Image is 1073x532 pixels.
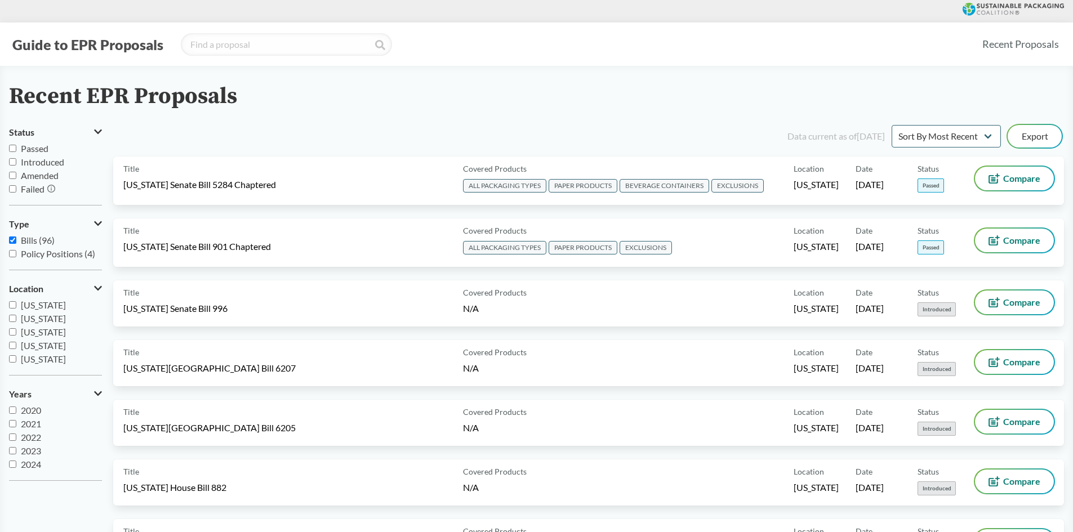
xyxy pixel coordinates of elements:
span: Compare [1003,236,1040,245]
span: [US_STATE][GEOGRAPHIC_DATA] Bill 6207 [123,362,296,374]
input: 2023 [9,447,16,454]
span: Compare [1003,417,1040,426]
span: 2024 [21,459,41,470]
span: [US_STATE] [794,178,839,191]
span: Date [856,346,872,358]
span: Covered Products [463,346,527,358]
span: [US_STATE] [21,340,66,351]
span: Status [9,127,34,137]
span: [DATE] [856,362,884,374]
span: [US_STATE] [21,327,66,337]
span: Compare [1003,298,1040,307]
span: Covered Products [463,225,527,236]
span: Covered Products [463,406,527,418]
span: Covered Products [463,163,527,175]
input: Find a proposal [181,33,392,56]
span: Location [794,225,824,236]
span: Amended [21,170,59,181]
input: Policy Positions (4) [9,250,16,257]
span: [US_STATE] [794,481,839,494]
span: [US_STATE] Senate Bill 5284 Chaptered [123,178,276,191]
button: Compare [975,229,1054,252]
input: [US_STATE] [9,342,16,349]
span: [US_STATE] [794,240,839,253]
input: [US_STATE] [9,328,16,336]
span: [US_STATE] [21,354,66,364]
span: [US_STATE] [21,313,66,324]
span: [US_STATE] Senate Bill 996 [123,302,228,315]
input: [US_STATE] [9,301,16,309]
span: N/A [463,422,479,433]
span: 2020 [21,405,41,415]
input: [US_STATE] [9,355,16,363]
span: Failed [21,184,44,194]
span: [US_STATE] [794,362,839,374]
button: Type [9,214,102,234]
span: Bills (96) [21,235,55,245]
span: [US_STATE] [794,302,839,315]
span: Title [123,225,139,236]
span: ALL PACKAGING TYPES [463,241,546,254]
span: [DATE] [856,178,884,191]
span: 2022 [21,432,41,442]
button: Compare [975,470,1054,493]
span: Compare [1003,174,1040,183]
button: Export [1008,125,1062,147]
span: PAPER PRODUCTS [549,241,617,254]
button: Status [9,123,102,142]
span: [US_STATE][GEOGRAPHIC_DATA] Bill 6205 [123,422,296,434]
a: Recent Proposals [977,32,1064,57]
input: Introduced [9,158,16,166]
input: 2024 [9,461,16,468]
span: Status [918,346,939,358]
button: Years [9,385,102,404]
span: Status [918,163,939,175]
span: Policy Positions (4) [21,248,95,259]
span: Years [9,389,32,399]
span: Passed [21,143,48,154]
span: [US_STATE] Senate Bill 901 Chaptered [123,240,271,253]
button: Location [9,279,102,298]
span: [DATE] [856,481,884,494]
span: [DATE] [856,422,884,434]
input: Bills (96) [9,236,16,244]
span: Title [123,466,139,477]
span: Status [918,466,939,477]
span: Status [918,287,939,298]
span: 2021 [21,418,41,429]
span: Covered Products [463,466,527,477]
h2: Recent EPR Proposals [9,84,237,109]
span: Introduced [918,481,956,495]
span: Status [918,406,939,418]
span: Date [856,287,872,298]
span: Title [123,287,139,298]
input: Amended [9,172,16,179]
span: Covered Products [463,287,527,298]
span: PAPER PRODUCTS [549,179,617,193]
span: Location [794,466,824,477]
button: Compare [975,167,1054,190]
span: Date [856,163,872,175]
span: Date [856,406,872,418]
span: Location [794,163,824,175]
div: Data current as of [DATE] [787,129,885,143]
span: Compare [1003,477,1040,486]
input: Passed [9,145,16,152]
span: Location [794,287,824,298]
span: Location [9,284,43,294]
span: Introduced [918,302,956,316]
input: [US_STATE] [9,315,16,322]
span: Date [856,225,872,236]
span: [US_STATE] House Bill 882 [123,481,226,494]
span: BEVERAGE CONTAINERS [620,179,709,193]
input: 2021 [9,420,16,427]
input: Failed [9,185,16,193]
span: ALL PACKAGING TYPES [463,179,546,193]
span: [US_STATE] [794,422,839,434]
span: Title [123,346,139,358]
span: Compare [1003,357,1040,366]
button: Compare [975,350,1054,374]
button: Compare [975,410,1054,433]
span: [DATE] [856,302,884,315]
span: Introduced [918,362,956,376]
